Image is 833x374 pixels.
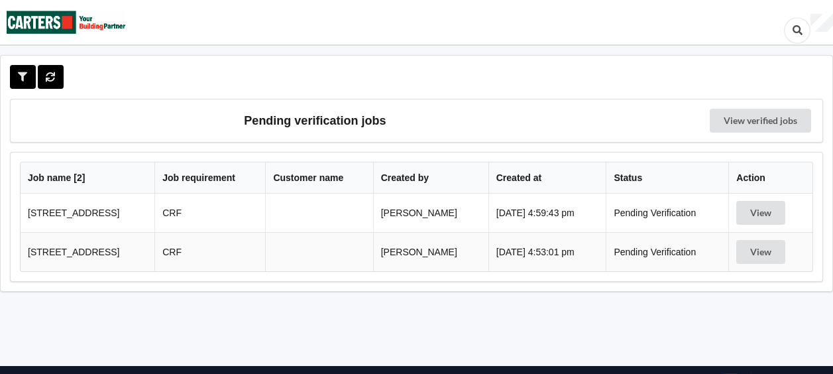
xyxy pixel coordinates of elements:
a: View [736,208,788,218]
td: [STREET_ADDRESS] [21,232,154,271]
td: [DATE] 4:53:01 pm [488,232,606,271]
a: View [736,247,788,257]
th: Action [728,162,812,194]
td: [PERSON_NAME] [373,194,488,232]
img: Carters [7,1,126,44]
td: Pending Verification [606,232,728,271]
button: View [736,240,785,264]
th: Status [606,162,728,194]
td: [PERSON_NAME] [373,232,488,271]
td: [STREET_ADDRESS] [21,194,154,232]
th: Job requirement [154,162,265,194]
h3: Pending verification jobs [20,109,610,133]
div: User Profile [810,14,833,32]
td: CRF [154,232,265,271]
button: View [736,201,785,225]
th: Created by [373,162,488,194]
td: Pending Verification [606,194,728,232]
td: [DATE] 4:59:43 pm [488,194,606,232]
th: Created at [488,162,606,194]
th: Job name [ 2 ] [21,162,154,194]
td: CRF [154,194,265,232]
th: Customer name [265,162,372,194]
a: View verified jobs [710,109,811,133]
